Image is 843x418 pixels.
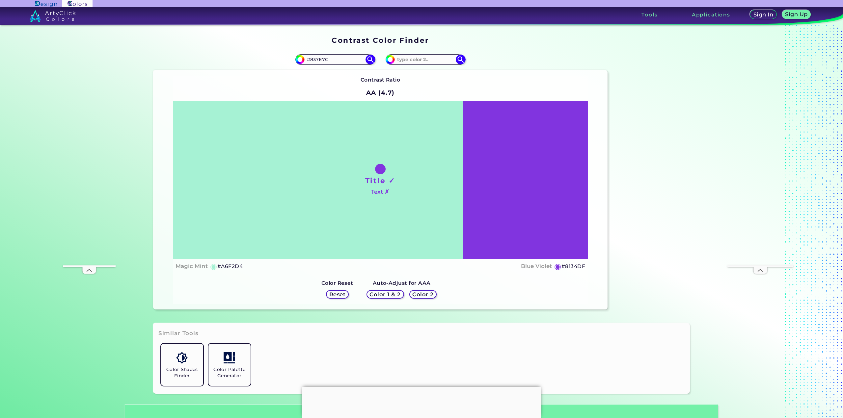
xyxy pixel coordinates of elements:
h5: #A6F2D4 [217,262,243,271]
h5: Sign In [754,12,773,17]
h5: Color 2 [413,292,432,297]
strong: Color Reset [321,280,353,286]
a: Sign In [751,11,775,19]
h5: Sign Up [786,12,807,17]
img: logo_artyclick_colors_white.svg [30,10,76,22]
h5: Color 1 & 2 [371,292,399,297]
h3: Similar Tools [158,330,199,337]
h4: Blue Violet [521,261,552,271]
img: icon_col_pal_col.svg [224,352,235,363]
iframe: Advertisement [727,68,793,265]
strong: Contrast Ratio [361,77,400,83]
h4: Magic Mint [176,261,208,271]
img: icon search [456,55,466,64]
h5: Color Palette Generator [211,366,248,379]
h5: ◉ [210,262,217,270]
h5: ◉ [554,262,561,270]
iframe: Advertisement [302,387,541,416]
a: Color Palette Generator [206,341,253,388]
input: type color 2.. [395,55,456,64]
strong: Auto-Adjust for AAA [373,280,431,286]
img: ArtyClick Design logo [35,1,57,7]
iframe: Advertisement [610,34,693,312]
h5: Color Shades Finder [164,366,201,379]
h3: Applications [692,12,730,17]
img: icon_color_shades.svg [176,352,188,363]
h2: AA (4.7) [363,86,398,100]
a: Color Shades Finder [158,341,206,388]
h5: #8134DF [561,262,585,271]
h4: Text ✗ [371,187,389,197]
h1: Contrast Color Finder [332,35,429,45]
img: icon search [366,55,375,64]
h3: Tools [641,12,658,17]
a: Sign Up [783,11,809,19]
h1: Title ✓ [365,176,395,185]
iframe: Advertisement [63,68,116,265]
h5: Reset [330,292,345,297]
input: type color 1.. [305,55,366,64]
